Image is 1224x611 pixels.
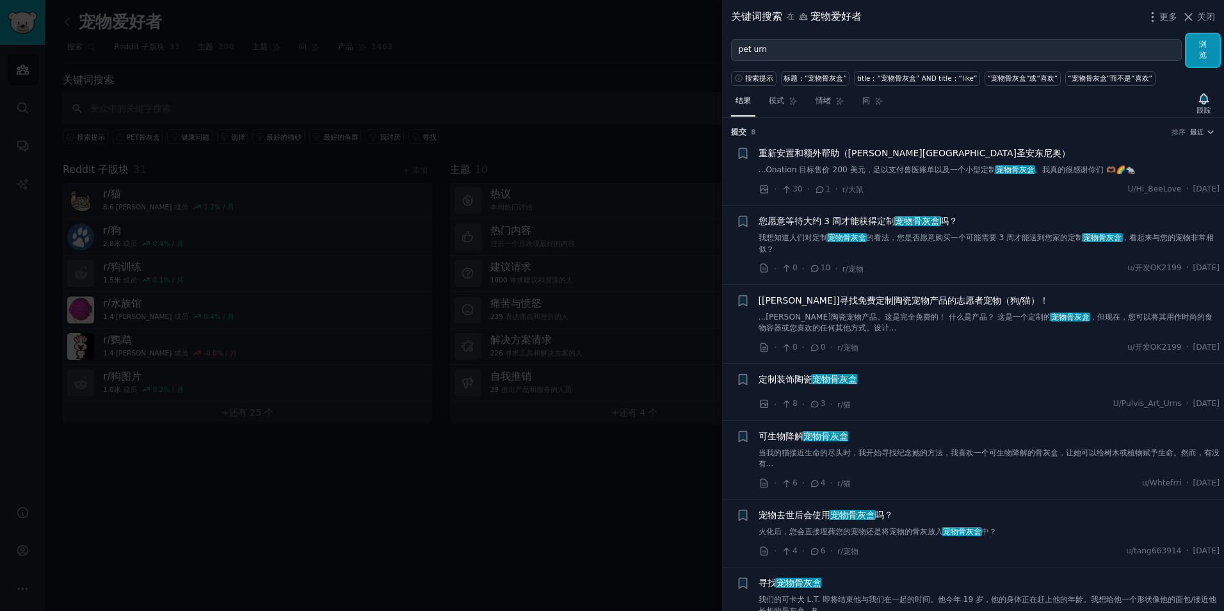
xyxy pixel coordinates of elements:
[942,527,983,536] span: 宠物骨灰盒
[759,526,1220,538] a: 火化后，您会直接埋葬您的宠物还是将宠物的骨灰放入宠物骨灰盒中？
[1182,10,1216,24] button: 关闭
[1190,127,1216,136] button: 最近
[854,71,980,86] a: title：“宠物骨灰盒” AND title：“like”
[1196,106,1211,115] div: 跟踪
[774,341,777,354] span: ·
[862,95,870,107] span: 问
[769,95,784,107] span: 模式
[1193,478,1220,489] span: [DATE]
[821,263,831,274] font: 10
[802,398,805,411] span: ·
[731,71,777,86] button: 搜索提示
[759,373,857,386] span: 定制装饰陶瓷
[793,546,798,557] font: 4
[759,576,821,590] span: 寻找
[857,74,978,83] div: title：“宠物骨灰盒” AND title：“like”
[759,448,1220,470] a: 当我的猫接近生命的尽头时，我开始寻找纪念她的方法，我喜欢一个可生物降解的骨灰盒，让她可以给树木或植物赋予生命。然而，有没有...
[774,477,777,490] span: ·
[1126,546,1182,557] span: u/tang663914
[830,341,833,354] span: ·
[1127,184,1181,195] span: U/Hi_BeeLove
[731,127,746,138] span: 提交
[894,216,942,226] span: 宠物骨灰盒
[830,398,833,411] span: ·
[764,91,802,117] a: 模式
[1127,263,1182,274] span: u/开发OK2199
[775,578,823,588] span: 宠物骨灰盒
[830,477,833,490] span: ·
[837,400,851,409] span: r/猫
[1193,342,1220,354] span: [DATE]
[837,547,858,556] span: r/宠物
[793,342,798,354] font: 0
[816,95,831,107] span: 情绪
[821,398,826,410] font: 3
[1186,342,1189,354] span: ·
[826,233,867,242] span: 宠物骨灰盒
[759,509,893,522] span: 宠物去世后会使用 吗？
[810,9,862,25] font: 宠物爱好者
[793,478,798,489] font: 6
[793,398,798,410] font: 8
[1146,10,1177,24] button: 更多
[821,342,826,354] font: 0
[774,544,777,558] span: ·
[793,263,798,274] font: 0
[1068,74,1152,83] div: “宠物骨灰盒”而不是“喜欢”
[1186,263,1189,274] span: ·
[1190,127,1204,136] span: 最近
[784,74,847,83] div: 标题：“宠物骨灰盒”
[830,544,833,558] span: ·
[802,477,805,490] span: ·
[837,479,851,488] span: r/猫
[745,74,773,83] span: 搜索提示
[1113,398,1182,410] span: U/Pulvis_Art_Urns
[759,215,958,228] span: 您愿意等待大约 3 周才能获得定制 吗？
[1186,398,1189,410] span: ·
[835,262,837,275] span: ·
[731,91,755,117] a: 结果
[802,544,805,558] span: ·
[1193,263,1220,274] span: [DATE]
[811,374,858,384] span: 宠物骨灰盒
[759,373,857,386] a: 定制装饰陶瓷宠物骨灰盒
[858,91,888,117] a: 问
[1186,546,1189,557] span: ·
[837,343,858,352] span: r/宠物
[1065,71,1156,86] a: “宠物骨灰盒”而不是“喜欢”
[736,95,751,107] span: 结果
[731,39,1182,61] input: 尝试与您的业务相关的关键字
[985,71,1061,86] a: “宠物骨灰盒”或“喜欢”
[781,71,850,86] a: 标题：“宠物骨灰盒”
[759,576,821,590] a: 寻找宠物骨灰盒
[821,546,826,557] font: 6
[793,184,803,195] font: 30
[759,294,1049,307] a: [[PERSON_NAME]]寻找免费定制陶瓷宠物产品的志愿者宠物（狗/猫）！
[1197,10,1215,24] span: 关闭
[1050,313,1091,322] span: 宠物骨灰盒
[1172,127,1186,136] div: 排序
[826,184,831,195] font: 1
[802,262,805,275] span: ·
[759,312,1220,334] a: ...[PERSON_NAME]陶瓷宠物产品。这是完全免费的！ 什么是产品？ 这是一个定制的宠物骨灰盒，但现在，您可以将其用作时尚的食物容器或您喜欢的任何其他方式。设计...
[821,478,826,489] font: 4
[759,430,848,443] a: 可生物降解宠物骨灰盒
[1186,478,1189,489] span: ·
[1127,342,1182,354] span: u/开发OK2199
[1186,34,1220,67] button: 浏览
[759,215,958,228] a: 您愿意等待大约 3 周才能获得定制宠物骨灰盒吗？
[759,165,1220,176] a: ...Onation 目标售价 200 美元，足以支付兽医账单以及一个小型定制宠物骨灰盒。我真的很感谢你们 🫶🏾🌈🐀
[1193,184,1220,195] span: [DATE]
[842,185,864,194] span: r/大鼠
[759,232,1220,255] a: 我想知道人们对定制宠物骨灰盒的看法，您是否愿意购买一个可能需要 3 周才能送到您家的定制宠物骨灰盒，看起来与您的宠物非常相似？
[811,91,849,117] a: 情绪
[1142,478,1182,489] span: u/Whtefrri
[774,398,777,411] span: ·
[1193,398,1220,410] span: [DATE]
[842,265,864,273] span: r/宠物
[995,165,1036,174] span: 宠物骨灰盒
[787,12,794,23] span: 在
[1082,233,1123,242] span: 宠物骨灰盒
[1192,90,1215,117] button: 跟踪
